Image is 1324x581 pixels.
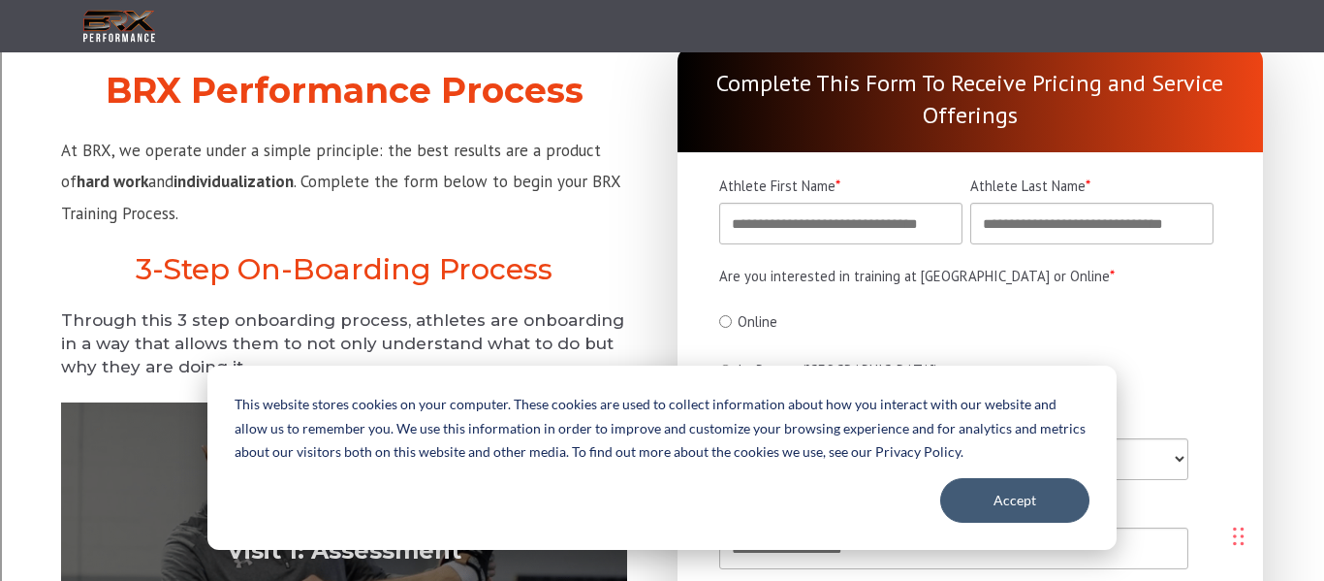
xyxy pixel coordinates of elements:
[80,7,158,47] img: BRX Transparent Logo-2
[970,177,1086,195] span: Athlete Last Name
[148,171,173,192] span: and
[1047,371,1324,581] iframe: Chat Widget
[738,361,938,379] span: In-Person ([GEOGRAPHIC_DATA])
[235,393,1089,465] p: This website stores cookies on your computer. These cookies are used to collect information about...
[1233,507,1245,565] div: Drag
[77,171,148,192] strong: hard work
[227,535,461,564] strong: Visit 1: Assessment
[61,252,627,287] h2: 3-Step On-Boarding Process
[8,60,1316,78] div: Delete
[940,478,1089,523] button: Accept
[8,8,1316,25] div: Sort A > Z
[8,113,1316,130] div: Rename
[719,267,1110,285] span: Are you interested in training at [GEOGRAPHIC_DATA] or Online
[719,177,835,195] span: Athlete First Name
[207,366,1117,550] div: Cookie banner
[61,171,620,223] span: . Complete the form below to begin your BRX Training Process.
[719,365,732,377] input: In-Person ([GEOGRAPHIC_DATA])
[719,315,732,328] input: Online
[61,309,627,378] h5: Through this 3 step onboarding process, athletes are onboarding in a way that allows them to not ...
[738,312,777,331] span: Online
[61,140,601,192] span: At BRX, we operate under a simple principle: the best results are a product of
[8,78,1316,95] div: Options
[678,47,1263,152] div: Complete This Form To Receive Pricing and Service Offerings
[8,25,1316,43] div: Sort New > Old
[8,130,1316,147] div: Move To ...
[61,70,627,112] h2: BRX Performance Process
[8,43,1316,60] div: Move To ...
[8,95,1316,113] div: Sign out
[173,171,294,192] strong: individualization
